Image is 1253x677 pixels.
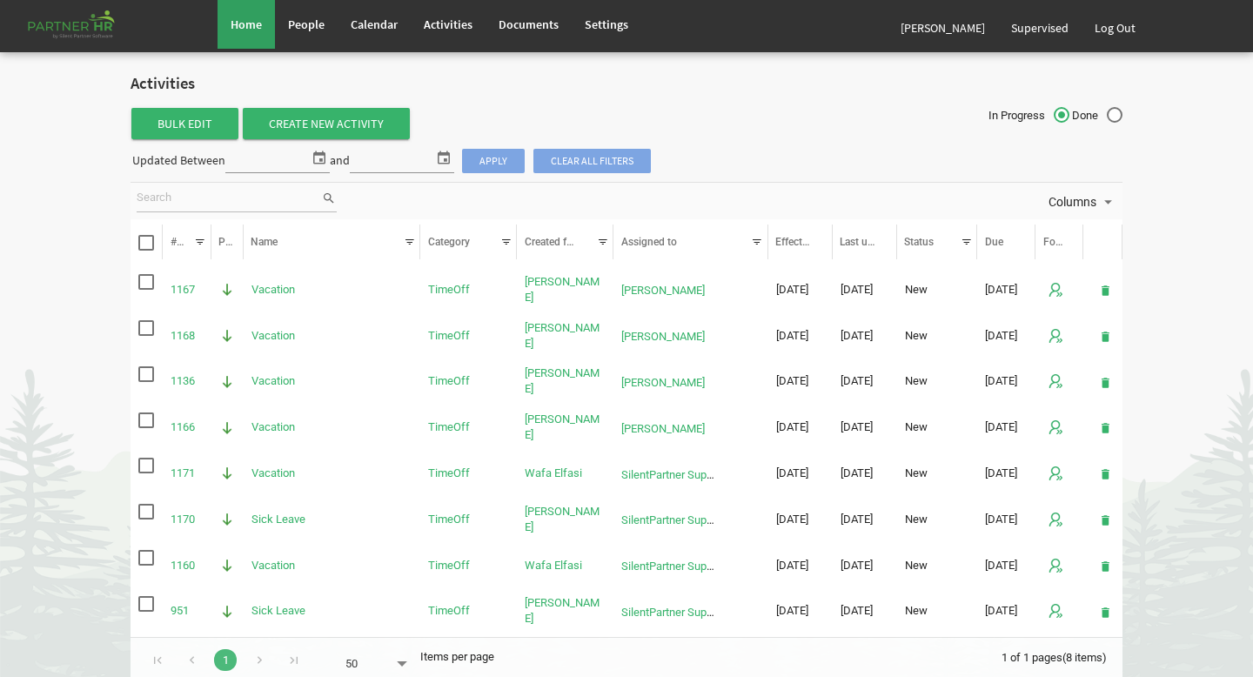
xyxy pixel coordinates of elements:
[897,545,978,586] td: New column header Status
[621,376,705,389] a: [PERSON_NAME]
[163,315,211,356] td: 1168 is template cell column header #
[768,591,833,632] td: 12/1/2024 column header Effective
[428,466,470,479] a: TimeOff
[180,647,204,671] div: Go to previous page
[1049,283,1062,297] img: Start Following
[1062,651,1107,664] span: (8 items)
[613,499,768,540] td: SilentPartner Support is template cell column header Assigned to
[897,270,978,311] td: New column header Status
[613,361,768,402] td: Kara Spedding is template cell column header Assigned to
[214,649,237,671] a: Goto Page 1
[525,236,576,248] span: Created for
[251,466,295,479] a: Vacation
[613,407,768,448] td: Kara Spedding is template cell column header Assigned to
[219,420,235,436] img: Low Priority
[613,453,768,494] td: SilentPartner Support is template cell column header Assigned to
[163,361,211,402] td: 1136 is template cell column header #
[428,559,470,572] a: TimeOff
[897,499,978,540] td: New column header Status
[517,407,613,448] td: Melissa Mihalis is template cell column header Created for
[163,499,211,540] td: 1170 is template cell column header #
[244,407,421,448] td: Vacation is template cell column header Name
[525,505,600,533] a: [PERSON_NAME]
[171,559,195,572] a: 1160
[251,604,305,617] a: Sick Leave
[420,270,517,311] td: TimeOff is template cell column header Category
[613,270,768,311] td: Kara Spedding is template cell column header Assigned to
[998,3,1082,52] a: Supervised
[1035,545,1084,586] td: is template cell column header Follow
[977,453,1035,494] td: 9/30/2025 column header Due
[131,591,163,632] td: checkbox
[321,189,337,208] span: search
[499,17,559,32] span: Documents
[904,236,934,248] span: Status
[1083,453,1122,494] td: is Command column column header
[517,499,613,540] td: Veronica Marte Baeto is template cell column header Created for
[248,647,271,671] div: Go to next page
[1049,374,1062,388] img: Start Following
[1092,507,1118,532] button: deleteAction
[977,499,1035,540] td: 9/28/2025 column header Due
[131,225,163,259] th: Select Rows for Bulk Edit
[1092,415,1118,439] button: deleteAction
[833,270,897,311] td: 9/11/2025 column header Last updated
[1035,407,1084,448] td: is template cell column header Follow
[525,321,600,350] a: [PERSON_NAME]
[163,407,211,448] td: 1166 is template cell column header #
[420,361,517,402] td: TimeOff is template cell column header Category
[1083,315,1122,356] td: is Command column column header
[1049,420,1062,434] img: Start Following
[1045,191,1120,213] button: Columns
[768,499,833,540] td: 9/28/2025 column header Effective
[171,283,195,296] a: 1167
[420,545,517,586] td: TimeOff is template cell column header Category
[840,236,900,248] span: Last updated
[133,183,339,219] div: Search
[219,604,235,620] img: Low Priority
[1049,559,1062,573] img: Start Following
[613,545,768,586] td: SilentPartner Support is template cell column header Assigned to
[775,236,815,248] span: Effective
[1092,599,1118,623] button: deleteAction
[146,647,170,671] div: Go to first page
[1035,361,1084,402] td: is template cell column header Follow
[219,512,235,527] img: Low Priority
[251,236,278,248] span: Name
[977,591,1035,632] td: 12/1/2024 column header Due
[211,545,244,586] td: is template cell column header P
[1092,369,1118,393] button: deleteAction
[1035,270,1084,311] td: is template cell column header Follow
[462,149,525,173] span: Apply
[171,513,195,526] a: 1170
[243,108,410,139] a: Create New Activity
[351,17,398,32] span: Calendar
[131,499,163,540] td: checkbox
[525,275,600,304] a: [PERSON_NAME]
[985,236,1003,248] span: Due
[768,407,833,448] td: 11/20/2025 column header Effective
[621,236,677,248] span: Assigned to
[251,420,295,433] a: Vacation
[1002,638,1122,674] div: 1 of 1 pages (8 items)
[428,604,470,617] a: TimeOff
[768,453,833,494] td: 9/30/2025 column header Effective
[251,559,295,572] a: Vacation
[1002,651,1062,664] span: 1 of 1 pages
[977,361,1035,402] td: 8/19/2025 column header Due
[897,407,978,448] td: New column header Status
[1035,315,1084,356] td: is template cell column header Follow
[131,407,163,448] td: checkbox
[833,407,897,448] td: 9/11/2025 column header Last updated
[420,315,517,356] td: TimeOff is template cell column header Category
[428,236,470,248] span: Category
[219,328,235,344] img: Low Priority
[833,453,897,494] td: 9/10/2025 column header Last updated
[163,453,211,494] td: 1171 is template cell column header #
[897,315,978,356] td: New column header Status
[977,545,1035,586] td: 9/14/2025 column header Due
[219,558,235,573] img: Low Priority
[517,453,613,494] td: Wafa Elfasi is template cell column header Created for
[131,315,163,356] td: checkbox
[1049,513,1062,526] img: Start Following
